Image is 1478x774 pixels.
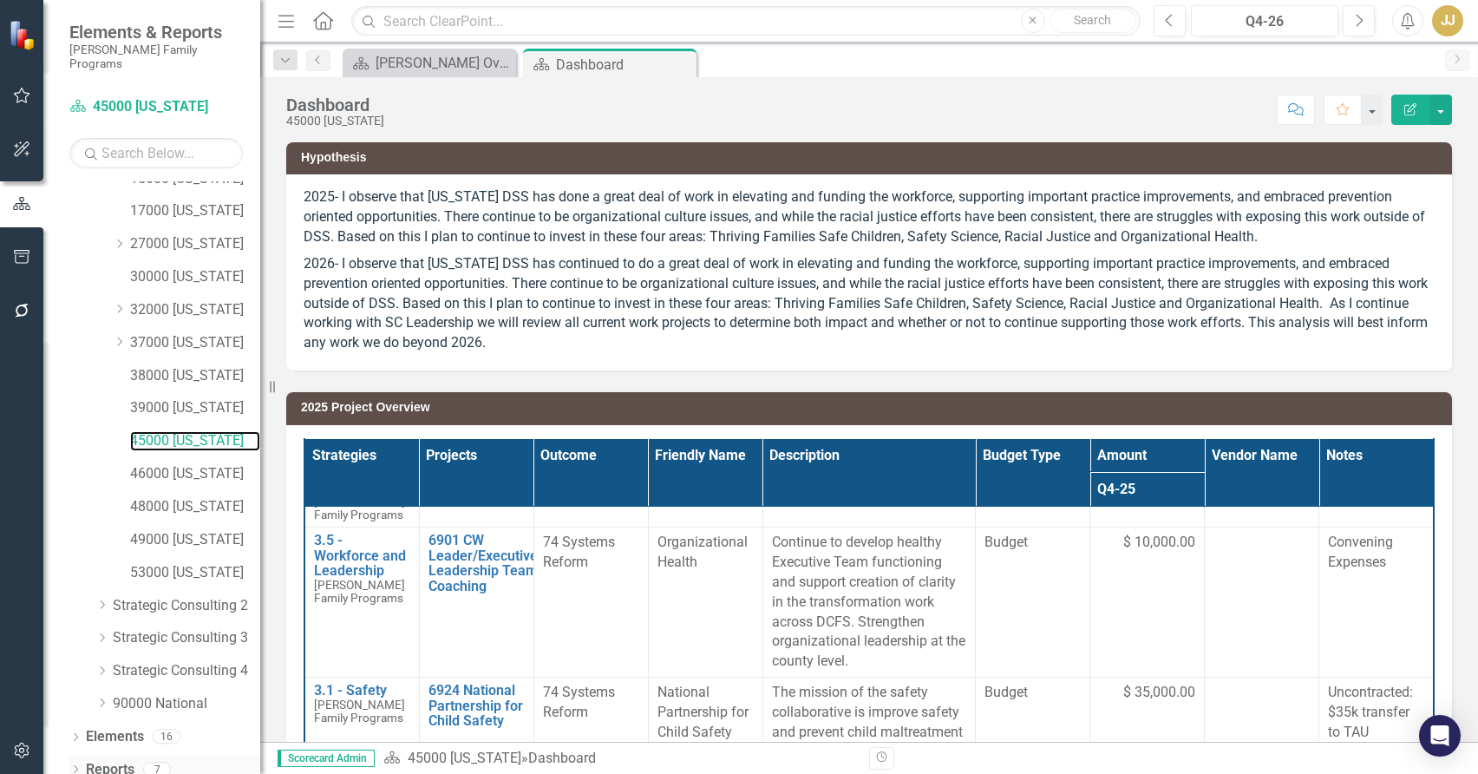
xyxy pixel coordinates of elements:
[1328,533,1424,573] p: Convening Expenses
[428,683,525,729] a: 6924 National Partnership for Child Safety
[762,528,975,678] td: Double-Click to Edit
[984,683,1081,703] span: Budget
[304,251,1435,353] p: 2026- I observe that [US_STATE] DSS has continued to do a great deal of work in elevating and fun...
[533,528,648,678] td: Double-Click to Edit
[130,366,260,386] a: 38000 [US_STATE]
[1090,528,1205,678] td: Double-Click to Edit
[314,683,410,699] a: 3.1 - Safety
[113,661,260,681] a: Strategic Consulting 4
[543,684,615,720] span: 74 Systems Reform
[976,528,1090,678] td: Double-Click to Edit
[1123,683,1195,703] span: $ 35,000.00
[383,749,856,769] div: »
[556,54,692,75] div: Dashboard
[130,300,260,320] a: 32000 [US_STATE]
[301,401,1443,414] h3: 2025 Project Overview
[1432,5,1463,36] button: JJ
[408,750,521,766] a: 45000 [US_STATE]
[69,138,243,168] input: Search Below...
[657,534,748,570] span: Organizational Health
[69,22,243,43] span: Elements & Reports
[772,533,966,672] p: Continue to develop healthy Executive Team functioning and support creation of clarity in the tra...
[1123,533,1195,553] span: $ 10,000.00
[314,495,405,521] span: [PERSON_NAME] Family Programs
[9,19,39,49] img: ClearPoint Strategy
[1197,11,1332,32] div: Q4-26
[347,52,512,74] a: [PERSON_NAME] Overview
[543,534,615,570] span: 74 Systems Reform
[113,596,260,616] a: Strategic Consulting 2
[130,431,260,451] a: 45000 [US_STATE]
[113,694,260,714] a: 90000 National
[130,267,260,287] a: 30000 [US_STATE]
[304,528,419,678] td: Double-Click to Edit Right Click for Context Menu
[1419,715,1461,757] div: Open Intercom Messenger
[314,578,405,605] span: [PERSON_NAME] Family Programs
[314,698,405,725] span: [PERSON_NAME] Family Programs
[130,464,260,484] a: 46000 [US_STATE]
[130,530,260,550] a: 49000 [US_STATE]
[286,115,384,128] div: 45000 [US_STATE]
[1319,528,1434,678] td: Double-Click to Edit
[130,234,260,254] a: 27000 [US_STATE]
[153,730,180,744] div: 16
[69,43,243,71] small: [PERSON_NAME] Family Programs
[984,533,1081,553] span: Budget
[304,187,1435,251] p: 2025- I observe that [US_STATE] DSS has done a great deal of work in elevating and funding the wo...
[130,333,260,353] a: 37000 [US_STATE]
[351,6,1141,36] input: Search ClearPoint...
[1050,9,1136,33] button: Search
[130,497,260,517] a: 48000 [US_STATE]
[130,201,260,221] a: 17000 [US_STATE]
[1328,683,1424,743] p: Uncontracted: $35k transfer to TAU
[376,52,512,74] div: [PERSON_NAME] Overview
[428,533,538,594] a: 6901 CW Leader/Executive Leadership Team Coaching
[113,628,260,648] a: Strategic Consulting 3
[419,528,533,678] td: Double-Click to Edit Right Click for Context Menu
[278,750,375,767] span: Scorecard Admin
[1191,5,1338,36] button: Q4-26
[1074,13,1111,27] span: Search
[86,727,144,747] a: Elements
[314,533,410,579] a: 3.5 - Workforce and Leadership
[130,563,260,583] a: 53000 [US_STATE]
[1205,528,1319,678] td: Double-Click to Edit
[286,95,384,115] div: Dashboard
[528,750,596,766] div: Dashboard
[301,151,1443,164] h3: Hypothesis
[69,97,243,117] a: 45000 [US_STATE]
[130,398,260,418] a: 39000 [US_STATE]
[648,528,762,678] td: Double-Click to Edit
